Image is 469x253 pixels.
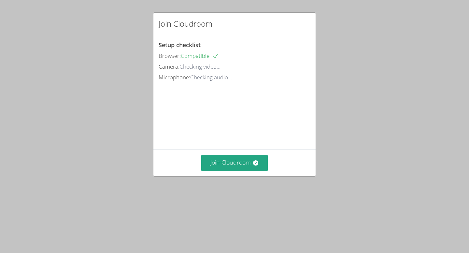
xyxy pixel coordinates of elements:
span: Checking video... [179,63,220,70]
h2: Join Cloudroom [159,18,212,30]
span: Checking audio... [190,73,232,81]
span: Setup checklist [159,41,201,49]
span: Compatible [181,52,219,60]
span: Browser: [159,52,181,60]
button: Join Cloudroom [201,155,268,171]
span: Camera: [159,63,179,70]
span: Microphone: [159,73,190,81]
